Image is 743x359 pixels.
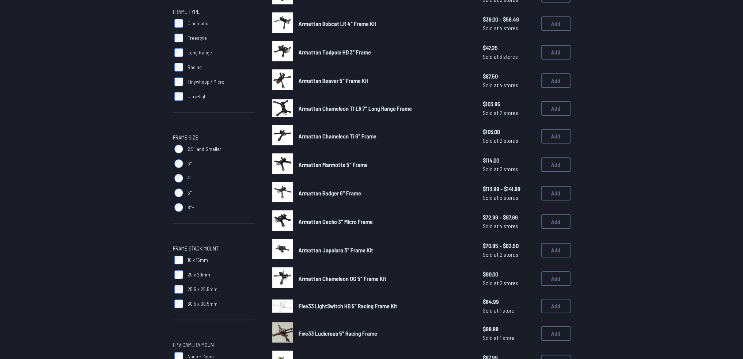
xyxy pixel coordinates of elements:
img: image [272,239,293,259]
span: Sold at 2 stores [483,136,535,145]
span: 4" [187,175,192,182]
span: Long Range [187,49,212,56]
img: image [272,182,293,202]
span: Sold at 2 stores [483,108,535,117]
span: $113.99 - $141.99 [483,184,535,193]
a: image [272,239,293,261]
img: image [272,322,293,343]
input: 30.5 x 30.5mm [174,299,183,308]
button: Add [541,157,570,172]
a: Armattan Japalura 3" Frame Kit [299,246,471,255]
a: image [272,267,293,290]
a: image [272,12,293,35]
span: Sold at 1 store [483,333,535,342]
span: 3" [187,160,192,167]
a: image [272,125,293,148]
span: Five33 Ludicrous 5" Racing Frame [299,330,377,337]
button: Add [541,73,570,88]
button: Add [541,299,570,313]
span: Frame Type [173,7,200,16]
span: 6"+ [187,204,194,211]
span: Armattan Gecko 3" Micro Frame [299,218,373,225]
span: Sold at 4 stores [483,24,535,33]
span: 5" [187,189,192,196]
button: Add [541,326,570,341]
a: image [272,98,293,119]
button: Add [541,45,570,60]
a: image [272,153,293,176]
span: Five33 LightSwitch HD 5" Racing Frame Kit [299,302,397,309]
input: 5" [174,188,183,197]
button: Add [541,101,570,116]
span: Sold at 4 stores [483,81,535,89]
input: 6"+ [174,203,183,212]
a: image [272,69,293,92]
a: Five33 LightSwitch HD 5" Racing Frame Kit [299,302,471,310]
span: Armattan Japalura 3" Frame Kit [299,247,373,253]
a: Armattan Marmotte 5" Frame [299,160,471,169]
span: $99.99 [483,325,535,333]
span: $47.25 [483,43,535,52]
span: Armattan Chameleon Ti 6" Frame [299,133,376,140]
span: Sold at 4 stores [483,222,535,230]
a: Armattan Tadpole HD 3" Frame [299,48,471,57]
img: image [272,299,293,313]
span: Tinywhoop / Micro [187,78,224,85]
input: 25.5 x 25.5mm [174,285,183,294]
input: Freestyle [174,34,183,42]
span: Armattan Chameleon TI LR 7" Long Range Frame [299,105,412,112]
button: Add [541,214,570,229]
a: image [272,210,293,233]
span: $64.99 [483,297,535,306]
span: Freestyle [187,34,207,42]
span: $105.00 [483,127,535,136]
span: $114.00 [483,156,535,165]
img: image [272,210,293,231]
button: Add [541,243,570,257]
img: image [272,41,293,61]
a: Armattan Chameleon OG 5" Frame Kit [299,274,471,283]
span: Armattan Beaver 5" Frame Kit [299,77,368,84]
input: 3" [174,159,183,168]
img: image [272,267,293,288]
a: Armattan Gecko 3" Micro Frame [299,217,471,226]
span: Frame Size [173,133,198,142]
span: Ultra-light [187,93,208,100]
a: image [272,322,293,345]
input: Cinematic [174,19,183,28]
button: Add [541,16,570,31]
span: $39.00 - $58.49 [483,15,535,24]
span: FPV Camera Mount [173,340,216,349]
span: Armattan Bobcat LR 4" Frame Kit [299,20,376,27]
span: 16 x 16mm [187,256,208,264]
input: 4" [174,174,183,183]
span: Sold at 2 stores [483,279,535,287]
span: $103.95 [483,100,535,108]
span: Sold at 2 stores [483,250,535,259]
a: Armattan Chameleon Ti 6" Frame [299,132,471,141]
span: Armattan Tadpole HD 3" Frame [299,49,371,56]
span: 2.5" and Smaller [187,145,221,153]
input: 20 x 20mm [174,270,183,279]
img: image [272,69,293,90]
span: Armattan Marmotte 5" Frame [299,161,368,168]
a: Armattan Badger 6" Frame [299,189,471,198]
input: Long Range [174,48,183,57]
input: Tinywhoop / Micro [174,77,183,86]
span: $70.85 - $82.50 [483,241,535,250]
a: image [272,182,293,205]
img: image [272,125,293,145]
span: Sold at 1 store [483,306,535,315]
span: Armattan Chameleon OG 5" Frame Kit [299,275,386,282]
a: Armattan Bobcat LR 4" Frame Kit [299,19,471,28]
button: Add [541,186,570,200]
span: Frame Stack Mount [173,244,219,253]
button: Add [541,271,570,286]
button: Add [541,129,570,144]
span: $72.99 - $97.99 [483,213,535,222]
span: Sold at 5 stores [483,193,535,202]
span: $87.50 [483,72,535,81]
span: Racing [187,64,202,71]
span: Cinematic [187,20,208,27]
span: 20 x 20mm [187,271,210,278]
